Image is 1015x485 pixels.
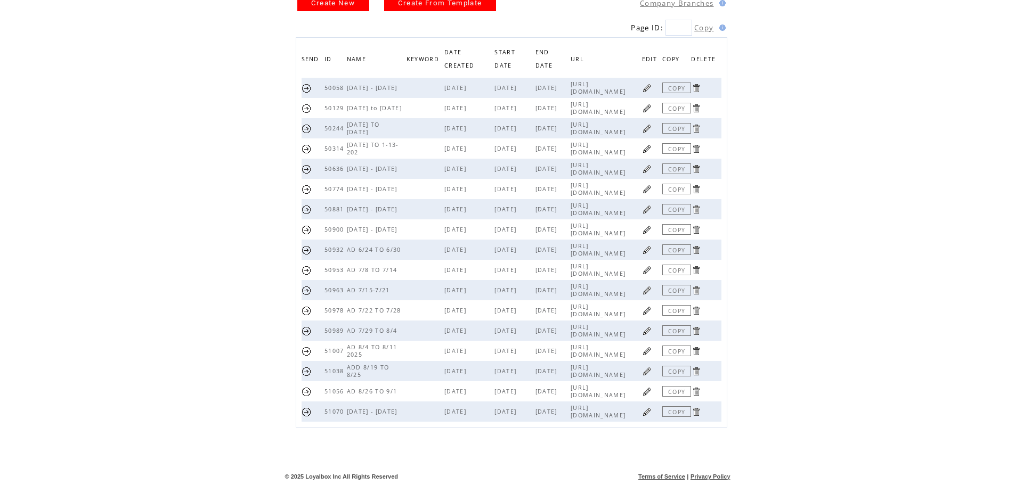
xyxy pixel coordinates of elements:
[535,307,560,314] span: [DATE]
[691,346,701,356] a: Click to delete page
[642,285,652,295] a: Click to edit page
[444,84,469,92] span: [DATE]
[571,80,628,95] span: [URL][DOMAIN_NAME]
[494,266,519,274] span: [DATE]
[494,388,519,395] span: [DATE]
[687,473,688,480] span: |
[347,408,400,415] span: [DATE] - [DATE]
[571,262,628,277] span: [URL][DOMAIN_NAME]
[407,55,442,62] a: KEYWORD
[662,53,682,68] span: COPY
[638,473,685,480] a: Terms of Service
[324,246,347,253] span: 50932
[444,46,477,75] span: DATE CREATED
[494,165,519,172] span: [DATE]
[347,104,404,112] span: [DATE] to [DATE]
[347,185,400,193] span: [DATE] - [DATE]
[535,347,560,355] span: [DATE]
[324,307,347,314] span: 50978
[444,266,469,274] span: [DATE]
[407,53,442,68] span: KEYWORD
[571,404,628,419] span: [URL][DOMAIN_NAME]
[324,367,347,375] span: 51038
[571,101,628,116] span: [URL][DOMAIN_NAME]
[642,265,652,275] a: Click to edit page
[324,165,347,172] span: 50636
[444,104,469,112] span: [DATE]
[444,125,469,132] span: [DATE]
[347,246,404,253] span: AD 6/24 TO 6/30
[691,387,701,397] a: Click to delete page
[535,48,555,68] a: END DATE
[642,245,652,255] a: Click to edit page
[444,286,469,294] span: [DATE]
[324,104,347,112] span: 50129
[535,84,560,92] span: [DATE]
[662,184,691,194] a: COPY
[324,266,347,274] span: 50953
[302,204,312,215] a: Send this page URL by SMS
[535,286,560,294] span: [DATE]
[302,306,312,316] a: Send this page URL by SMS
[324,388,347,395] span: 51056
[494,408,519,415] span: [DATE]
[347,327,400,334] span: AD 7/29 TO 8/4
[347,364,389,379] span: ADD 8/19 TO 8/25
[302,407,312,417] a: Send this page URL by SMS
[571,121,628,136] span: [URL][DOMAIN_NAME]
[494,125,519,132] span: [DATE]
[571,303,628,318] span: [URL][DOMAIN_NAME]
[662,305,691,316] a: COPY
[691,265,701,275] a: Click to delete page
[691,225,701,235] a: Click to delete page
[324,55,335,62] a: ID
[494,84,519,92] span: [DATE]
[302,184,312,194] a: Send this page URL by SMS
[642,124,652,134] a: Click to edit page
[494,145,519,152] span: [DATE]
[302,225,312,235] a: Send this page URL by SMS
[302,326,312,336] a: Send this page URL by SMS
[691,366,701,376] a: Click to delete page
[302,366,312,376] a: Send this page URL by SMS
[691,53,718,68] span: DELETE
[302,103,312,113] a: Send this page URL by SMS
[691,204,701,215] a: Click to delete page
[662,325,691,336] a: COPY
[324,327,347,334] span: 50989
[324,347,347,355] span: 51007
[494,367,519,375] span: [DATE]
[302,387,312,397] a: Send this page URL by SMS
[662,244,691,255] a: COPY
[691,164,701,174] a: Click to delete page
[571,182,628,196] span: [URL][DOMAIN_NAME]
[535,246,560,253] span: [DATE]
[494,347,519,355] span: [DATE]
[444,408,469,415] span: [DATE]
[662,143,691,154] a: COPY
[535,185,560,193] span: [DATE]
[662,346,691,356] a: COPY
[324,125,347,132] span: 50244
[535,367,560,375] span: [DATE]
[494,185,519,193] span: [DATE]
[444,48,477,68] a: DATE CREATED
[691,326,701,336] a: Click to delete page
[662,204,691,215] a: COPY
[631,23,663,32] span: Page ID:
[662,285,691,295] a: COPY
[302,144,312,154] a: Send this page URL by SMS
[571,242,628,257] span: [URL][DOMAIN_NAME]
[302,53,322,68] span: SEND
[347,205,400,213] span: [DATE] - [DATE]
[347,55,369,62] a: NAME
[324,84,347,92] span: 50058
[324,205,347,213] span: 50881
[302,265,312,275] a: Send this page URL by SMS
[535,327,560,334] span: [DATE]
[642,184,652,194] a: Click to edit page
[347,121,380,136] span: [DATE] TO [DATE]
[302,164,312,174] a: Send this page URL by SMS
[494,205,519,213] span: [DATE]
[347,266,400,274] span: AD 7/8 TO 7/14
